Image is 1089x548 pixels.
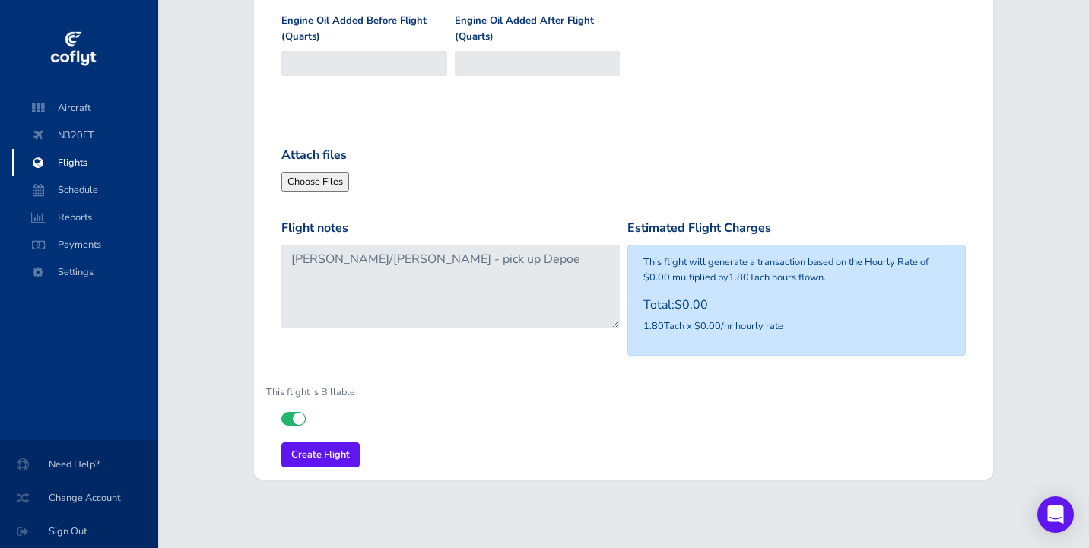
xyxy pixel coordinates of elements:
[27,258,143,286] span: Settings
[255,380,378,405] label: This flight is Billable
[281,442,360,467] input: Create Flight
[1037,496,1074,533] div: Open Intercom Messenger
[281,146,347,166] label: Attach files
[18,518,140,545] span: Sign Out
[27,231,143,258] span: Payments
[643,318,950,334] p: Tach x $0.00/hr hourly rate
[27,94,143,122] span: Aircraft
[627,219,771,239] label: Estimated Flight Charges
[27,149,143,176] span: Flights
[675,296,708,313] span: $0.00
[455,13,621,45] label: Engine Oil Added After Flight (Quarts)
[27,176,143,204] span: Schedule
[281,13,447,45] label: Engine Oil Added Before Flight (Quarts)
[27,204,143,231] span: Reports
[18,484,140,512] span: Change Account
[281,219,348,239] label: Flight notes
[18,451,140,478] span: Need Help?
[643,255,950,286] p: This flight will generate a transaction based on the Hourly Rate of $0.00 multiplied by Tach hour...
[27,122,143,149] span: N320ET
[729,271,749,284] span: 1.80
[643,298,950,312] h6: Total:
[48,27,98,72] img: coflyt logo
[643,319,664,333] span: 1.80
